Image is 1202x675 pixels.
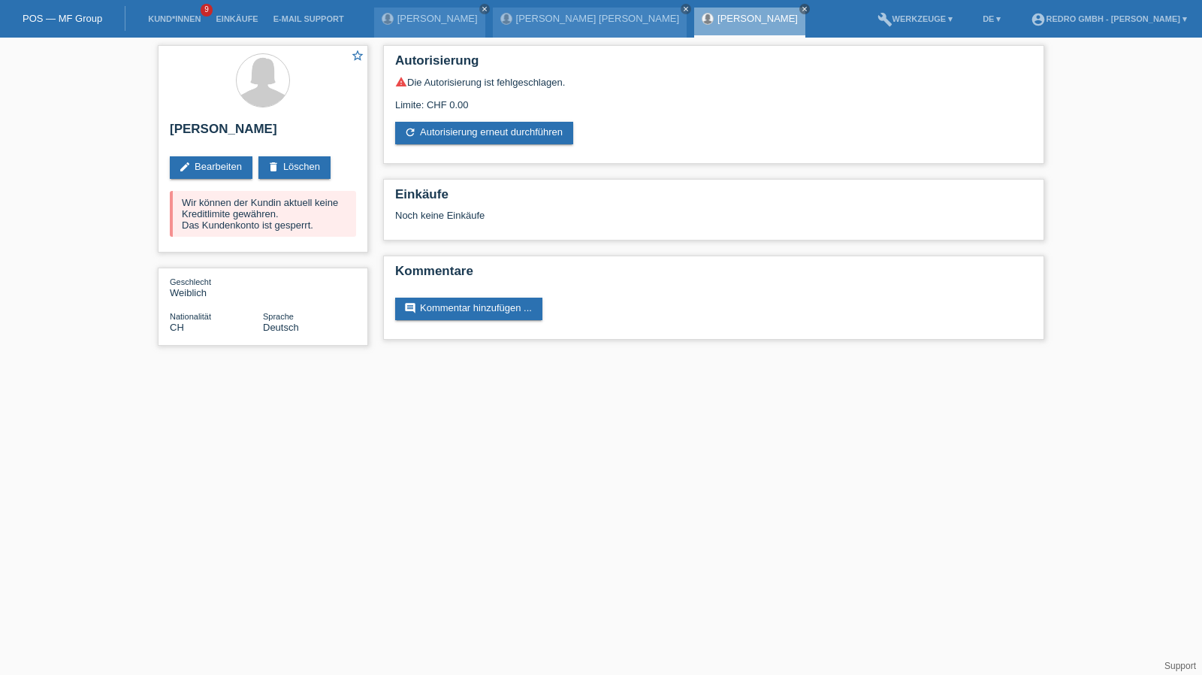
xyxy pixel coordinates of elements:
[404,126,416,138] i: refresh
[395,298,542,320] a: commentKommentar hinzufügen ...
[263,312,294,321] span: Sprache
[1031,12,1046,27] i: account_circle
[479,4,490,14] a: close
[23,13,102,24] a: POS — MF Group
[395,88,1032,110] div: Limite: CHF 0.00
[395,76,1032,88] div: Die Autorisierung ist fehlgeschlagen.
[404,302,416,314] i: comment
[395,122,573,144] a: refreshAutorisierung erneut durchführen
[516,13,679,24] a: [PERSON_NAME] [PERSON_NAME]
[140,14,208,23] a: Kund*innen
[1023,14,1194,23] a: account_circleRedro GmbH - [PERSON_NAME] ▾
[1164,661,1196,671] a: Support
[170,322,184,333] span: Schweiz
[395,210,1032,232] div: Noch keine Einkäufe
[397,13,478,24] a: [PERSON_NAME]
[208,14,265,23] a: Einkäufe
[170,312,211,321] span: Nationalität
[975,14,1008,23] a: DE ▾
[170,122,356,144] h2: [PERSON_NAME]
[170,276,263,298] div: Weiblich
[267,161,279,173] i: delete
[395,76,407,88] i: warning
[263,322,299,333] span: Deutsch
[801,5,808,13] i: close
[351,49,364,65] a: star_border
[351,49,364,62] i: star_border
[870,14,961,23] a: buildWerkzeuge ▾
[170,191,356,237] div: Wir können der Kundin aktuell keine Kreditlimite gewähren. Das Kundenkonto ist gesperrt.
[481,5,488,13] i: close
[799,4,810,14] a: close
[179,161,191,173] i: edit
[877,12,892,27] i: build
[682,5,690,13] i: close
[266,14,352,23] a: E-Mail Support
[395,53,1032,76] h2: Autorisierung
[395,187,1032,210] h2: Einkäufe
[201,4,213,17] span: 9
[681,4,691,14] a: close
[170,277,211,286] span: Geschlecht
[258,156,331,179] a: deleteLöschen
[170,156,252,179] a: editBearbeiten
[395,264,1032,286] h2: Kommentare
[717,13,798,24] a: [PERSON_NAME]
